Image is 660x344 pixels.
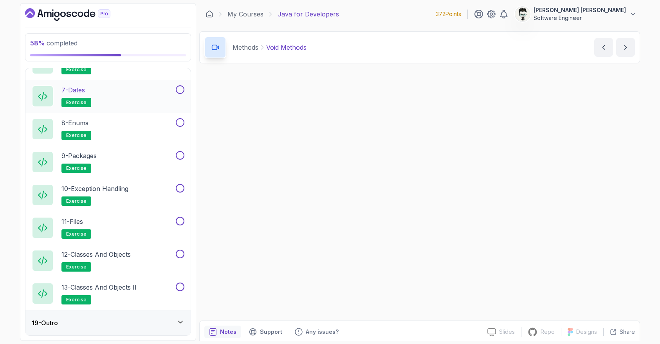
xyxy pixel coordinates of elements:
[32,283,184,304] button: 13-Classes and Objects IIexercise
[260,328,282,336] p: Support
[204,326,241,338] button: notes button
[61,85,85,95] p: 7 - Dates
[534,6,626,14] p: [PERSON_NAME] [PERSON_NAME]
[66,198,87,204] span: exercise
[66,132,87,139] span: exercise
[227,9,263,19] a: My Courses
[32,318,58,328] h3: 19 - Outro
[620,328,635,336] p: Share
[32,118,184,140] button: 8-Enumsexercise
[66,67,87,73] span: exercise
[515,6,637,22] button: user profile image[PERSON_NAME] [PERSON_NAME]Software Engineer
[233,43,258,52] p: Methods
[278,9,339,19] p: Java for Developers
[32,250,184,272] button: 12-Classes and Objectsexercise
[616,38,635,57] button: next content
[66,264,87,270] span: exercise
[220,328,236,336] p: Notes
[206,10,213,18] a: Dashboard
[61,118,88,128] p: 8 - Enums
[32,151,184,173] button: 9-Packagesexercise
[25,310,191,335] button: 19-Outro
[534,14,626,22] p: Software Engineer
[61,217,83,226] p: 11 - Files
[244,326,287,338] button: Support button
[25,8,128,21] a: Dashboard
[306,328,339,336] p: Any issues?
[32,85,184,107] button: 7-Datesexercise
[290,326,343,338] button: Feedback button
[436,10,461,18] p: 372 Points
[499,328,515,336] p: Slides
[515,7,530,22] img: user profile image
[66,165,87,171] span: exercise
[66,231,87,237] span: exercise
[61,250,131,259] p: 12 - Classes and Objects
[61,283,137,292] p: 13 - Classes and Objects II
[66,99,87,106] span: exercise
[30,39,78,47] span: completed
[61,151,97,160] p: 9 - Packages
[603,328,635,336] button: Share
[576,328,597,336] p: Designs
[266,43,307,52] p: Void Methods
[30,39,45,47] span: 58 %
[594,38,613,57] button: previous content
[66,297,87,303] span: exercise
[61,184,128,193] p: 10 - Exception Handling
[32,184,184,206] button: 10-Exception Handlingexercise
[32,217,184,239] button: 11-Filesexercise
[541,328,555,336] p: Repo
